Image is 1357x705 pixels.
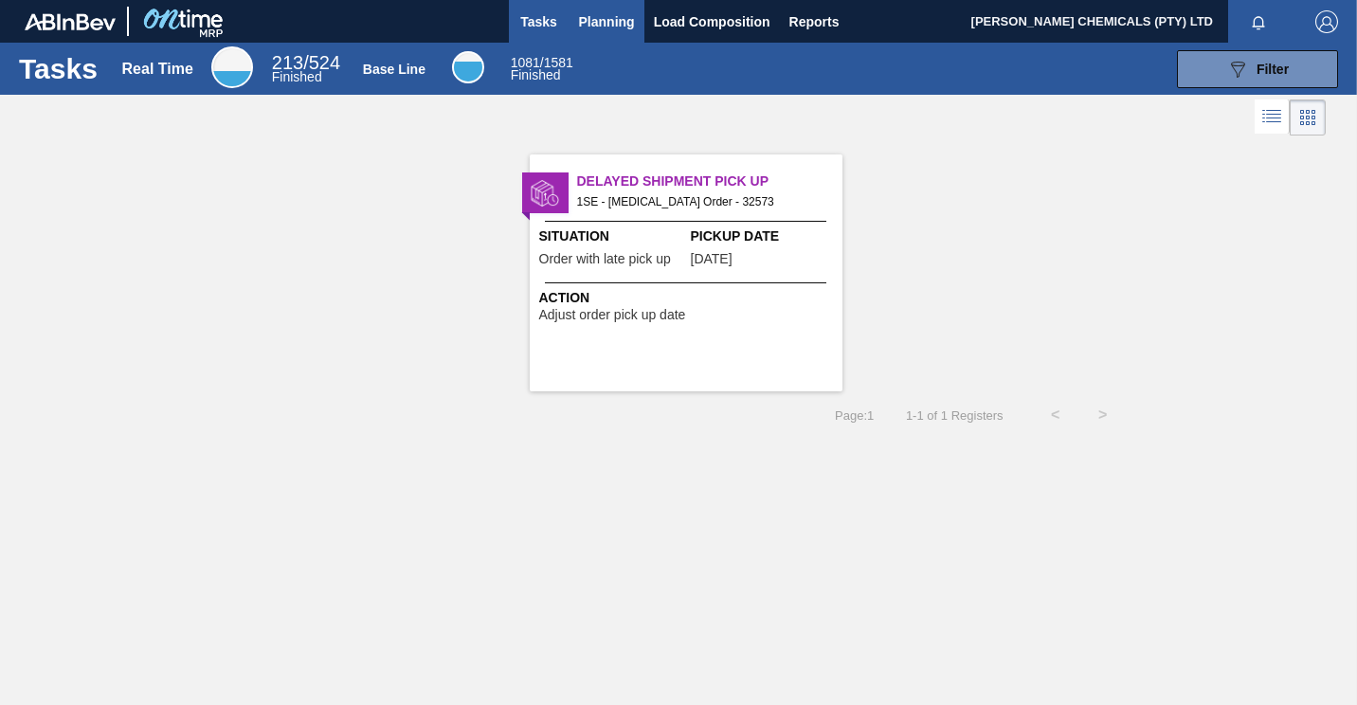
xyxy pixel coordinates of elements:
[511,57,573,81] div: Base Line
[654,10,770,33] span: Load Composition
[1315,10,1338,33] img: Logout
[539,308,686,322] span: Adjust order pick up date
[452,51,484,83] div: Base Line
[691,252,733,266] span: 10/09/2025
[539,226,686,246] span: Situation
[122,61,193,78] div: Real Time
[539,288,838,308] span: Action
[539,252,671,266] span: Order with late pick up
[577,191,827,212] span: 1SE - Lactic Acid Order - 32573
[835,408,874,423] span: Page : 1
[531,179,559,208] img: status
[518,10,560,33] span: Tasks
[211,46,253,88] div: Real Time
[272,55,340,83] div: Real Time
[1228,9,1289,35] button: Notifications
[1079,391,1127,439] button: >
[272,52,340,73] span: / 524
[789,10,840,33] span: Reports
[363,62,425,77] div: Base Line
[25,13,116,30] img: TNhmsLtSVTkK8tSr43FrP2fwEKptu5GPRR3wAAAABJRU5ErkJggg==
[691,226,838,246] span: Pickup Date
[1177,50,1338,88] button: Filter
[511,55,540,70] span: 1081
[577,172,842,191] span: Delayed Shipment Pick Up
[579,10,635,33] span: Planning
[1257,62,1289,77] span: Filter
[1290,99,1326,136] div: Card Vision
[272,69,322,84] span: Finished
[1255,99,1290,136] div: List Vision
[511,55,573,70] span: / 1581
[1032,391,1079,439] button: <
[902,408,1003,423] span: 1 - 1 of 1 Registers
[272,52,303,73] span: 213
[19,58,98,80] h1: Tasks
[511,67,561,82] span: Finished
